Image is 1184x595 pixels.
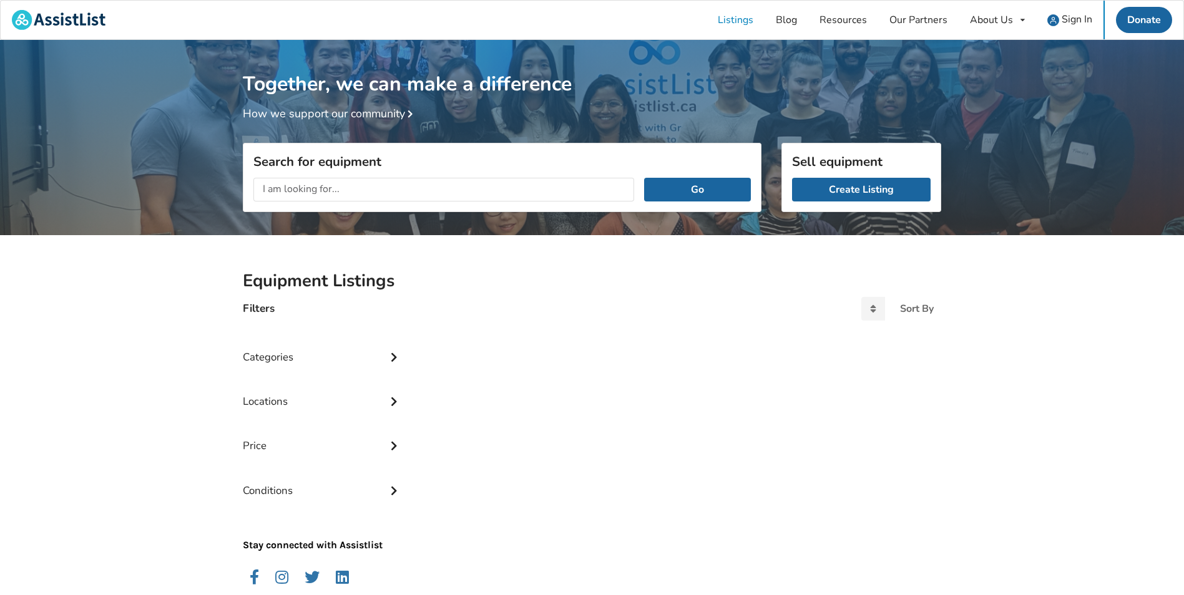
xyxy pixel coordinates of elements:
div: Conditions [243,459,403,503]
div: Sort By [900,304,934,314]
input: I am looking for... [253,178,634,201]
p: Stay connected with Assistlist [243,503,403,553]
button: Go [644,178,751,201]
h1: Together, we can make a difference [243,40,941,97]
a: Blog [765,1,808,39]
a: user icon Sign In [1036,1,1103,39]
a: Donate [1116,7,1172,33]
div: Categories [243,326,403,370]
h2: Equipment Listings [243,270,941,292]
a: Create Listing [792,178,931,201]
div: Locations [243,370,403,414]
h3: Search for equipment [253,153,751,170]
div: Price [243,414,403,458]
a: Resources [808,1,878,39]
a: Our Partners [878,1,959,39]
div: About Us [970,15,1013,25]
a: Listings [707,1,765,39]
img: assistlist-logo [12,10,105,30]
span: Sign In [1062,12,1092,26]
img: user icon [1047,14,1059,26]
h3: Sell equipment [792,153,931,170]
h4: Filters [243,301,275,316]
a: How we support our community [243,106,418,121]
